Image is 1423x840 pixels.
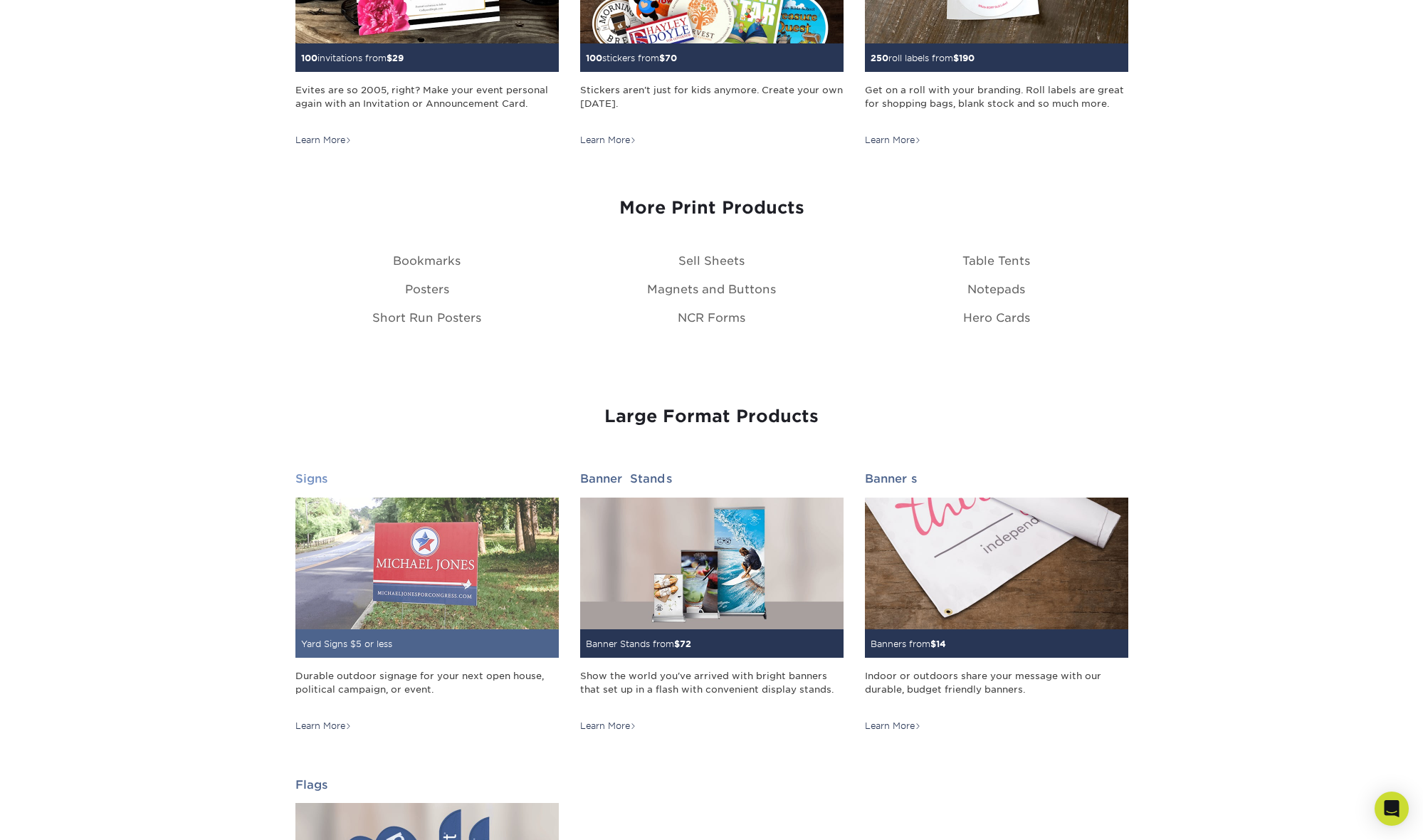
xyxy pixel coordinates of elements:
h2: Banner Stands [580,472,844,485]
h3: Large Format Products [295,406,1128,427]
a: Magnets and Buttons [647,283,776,296]
div: Get on a roll with your branding. Roll labels are great for shopping bags, blank stock and so muc... [865,83,1128,124]
small: stickers from [586,53,677,63]
span: 100 [586,53,602,63]
div: Learn More [580,134,636,147]
small: Yard Signs $5 or less [301,639,392,649]
iframe: Google Customer Reviews [4,797,121,835]
h2: Signs [295,472,559,485]
div: Learn More [865,720,921,733]
div: Durable outdoor signage for your next open house, political campaign, or event. [295,669,559,710]
span: 70 [665,53,677,63]
a: Hero Cards [963,311,1030,325]
a: Banners Banners from$14 Indoor or outdoors share your message with our durable, budget friendly b... [865,472,1128,732]
h2: Banners [865,472,1128,485]
a: Posters [405,283,449,296]
span: $ [674,639,680,649]
small: Banner Stands from [586,639,691,649]
div: Learn More [865,134,921,147]
a: Banner Stands Banner Stands from$72 Show the world you've arrived with bright banners that set up... [580,472,844,732]
img: Banners [865,498,1128,629]
div: Learn More [580,720,636,733]
a: NCR Forms [678,311,745,325]
a: Sell Sheets [678,254,745,268]
div: Open Intercom Messenger [1375,792,1409,826]
span: $ [930,639,936,649]
span: $ [387,53,392,63]
div: Stickers aren't just for kids anymore. Create your own [DATE]. [580,83,844,124]
small: roll labels from [871,53,975,63]
span: 250 [871,53,888,63]
small: Banners from [871,639,946,649]
a: Bookmarks [393,254,461,268]
a: Notepads [967,283,1025,296]
span: 190 [959,53,975,63]
img: Banner Stands [580,498,844,629]
span: 72 [680,639,691,649]
span: 14 [936,639,946,649]
span: $ [953,53,959,63]
a: Signs Yard Signs $5 or less Durable outdoor signage for your next open house, political campaign,... [295,472,559,732]
div: Learn More [295,134,352,147]
a: Table Tents [962,254,1030,268]
img: Signs [295,498,559,629]
span: 29 [392,53,404,63]
a: Short Run Posters [372,311,481,325]
div: Learn More [295,720,352,733]
small: invitations from [301,53,404,63]
div: Show the world you've arrived with bright banners that set up in a flash with convenient display ... [580,669,844,710]
h2: Flags [295,778,559,792]
div: Indoor or outdoors share your message with our durable, budget friendly banners. [865,669,1128,710]
span: $ [659,53,665,63]
div: Evites are so 2005, right? Make your event personal again with an Invitation or Announcement Card. [295,83,559,124]
h3: More Print Products [295,198,1128,219]
span: 100 [301,53,317,63]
